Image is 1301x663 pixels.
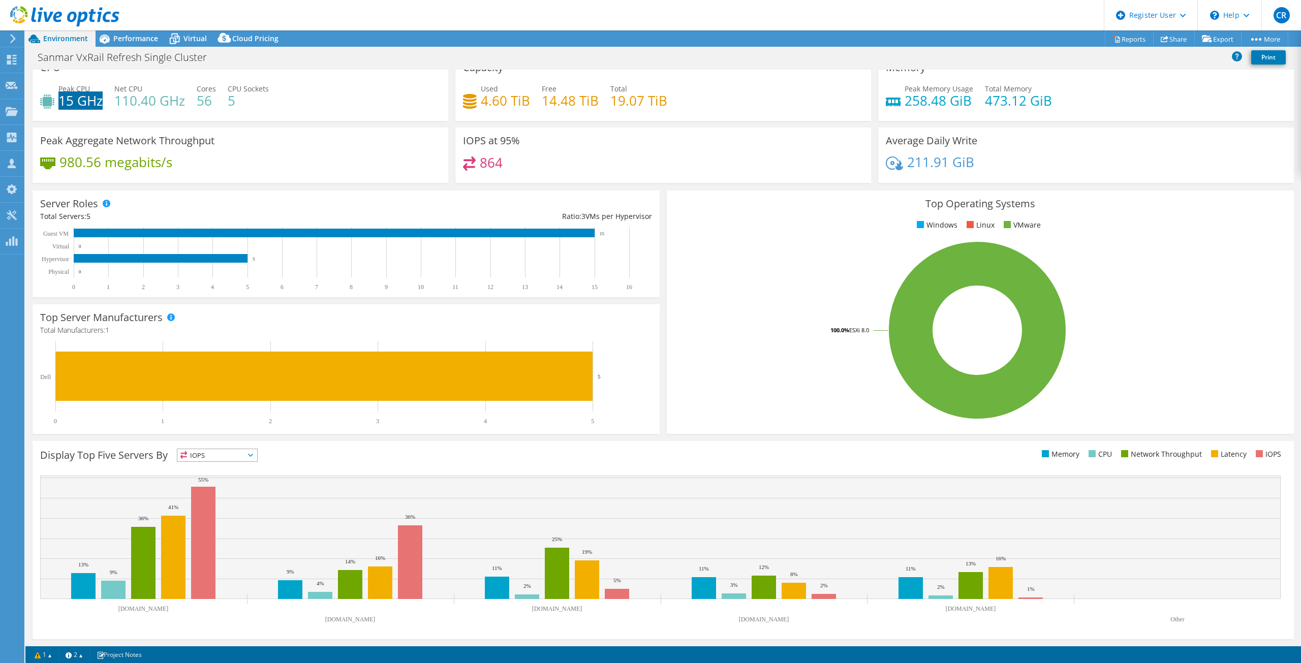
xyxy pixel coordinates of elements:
[197,84,216,93] span: Cores
[107,283,110,291] text: 1
[176,283,179,291] text: 3
[1209,449,1247,460] li: Latency
[985,84,1032,93] span: Total Memory
[405,514,415,520] text: 36%
[907,156,974,168] h4: 211.91 GiB
[79,269,81,274] text: 0
[33,52,223,63] h1: Sanmar VxRail Refresh Single Cluster
[114,95,185,106] h4: 110.40 GHz
[385,283,388,291] text: 9
[376,418,379,425] text: 3
[228,95,269,106] h4: 5
[730,582,738,588] text: 3%
[598,373,601,380] text: 5
[58,648,90,661] a: 2
[937,584,945,590] text: 2%
[492,565,502,571] text: 11%
[1105,31,1154,47] a: Reports
[40,312,163,323] h3: Top Server Manufacturers
[281,283,284,291] text: 6
[246,283,249,291] text: 5
[40,325,652,336] h4: Total Manufacturers:
[626,283,632,291] text: 16
[138,515,148,521] text: 36%
[350,283,353,291] text: 8
[211,283,214,291] text: 4
[849,326,869,334] tspan: ESXi 8.0
[886,62,925,73] h3: Memory
[946,605,996,612] text: [DOMAIN_NAME]
[739,616,789,623] text: [DOMAIN_NAME]
[42,256,69,263] text: Hypervisor
[86,211,90,221] span: 5
[759,564,769,570] text: 12%
[905,84,973,93] span: Peak Memory Usage
[418,283,424,291] text: 10
[1241,31,1288,47] a: More
[522,283,528,291] text: 13
[269,418,272,425] text: 2
[89,648,149,661] a: Project Notes
[315,283,318,291] text: 7
[59,156,172,168] h4: 980.56 megabits/s
[487,283,493,291] text: 12
[552,536,562,542] text: 25%
[1039,449,1079,460] li: Memory
[1153,31,1195,47] a: Share
[463,135,520,146] h3: IOPS at 95%
[1086,449,1112,460] li: CPU
[452,283,458,291] text: 11
[232,34,278,43] span: Cloud Pricing
[375,555,385,561] text: 16%
[610,84,627,93] span: Total
[40,62,60,73] h3: CPU
[177,449,257,461] span: IOPS
[183,34,207,43] span: Virtual
[1253,449,1281,460] li: IOPS
[699,565,709,572] text: 11%
[790,571,798,577] text: 8%
[58,95,103,106] h4: 15 GHz
[105,325,109,335] span: 1
[346,211,652,222] div: Ratio: VMs per Hypervisor
[532,605,582,612] text: [DOMAIN_NAME]
[43,34,88,43] span: Environment
[556,283,563,291] text: 14
[40,135,214,146] h3: Peak Aggregate Network Throughput
[253,257,255,262] text: 5
[1194,31,1242,47] a: Export
[985,95,1052,106] h4: 473.12 GiB
[820,582,828,588] text: 2%
[27,648,59,661] a: 1
[168,504,178,510] text: 41%
[142,283,145,291] text: 2
[914,219,957,231] li: Windows
[114,84,142,93] span: Net CPU
[197,95,216,106] h4: 56
[830,326,849,334] tspan: 100.0%
[72,283,75,291] text: 0
[79,244,81,249] text: 0
[118,605,169,612] text: [DOMAIN_NAME]
[581,211,585,221] span: 3
[43,230,69,237] text: Guest VM
[1170,616,1184,623] text: Other
[54,418,57,425] text: 0
[40,373,51,381] text: Dell
[198,477,208,483] text: 55%
[1027,586,1035,592] text: 1%
[228,84,269,93] span: CPU Sockets
[287,569,294,575] text: 9%
[1119,449,1202,460] li: Network Throughput
[613,577,621,583] text: 5%
[110,569,117,575] text: 9%
[58,84,90,93] span: Peak CPU
[78,561,88,567] text: 13%
[48,268,69,275] text: Physical
[161,418,164,425] text: 1
[906,565,916,572] text: 11%
[345,558,355,564] text: 14%
[905,95,973,106] h4: 258.48 GiB
[325,616,376,623] text: [DOMAIN_NAME]
[481,95,530,106] h4: 4.60 TiB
